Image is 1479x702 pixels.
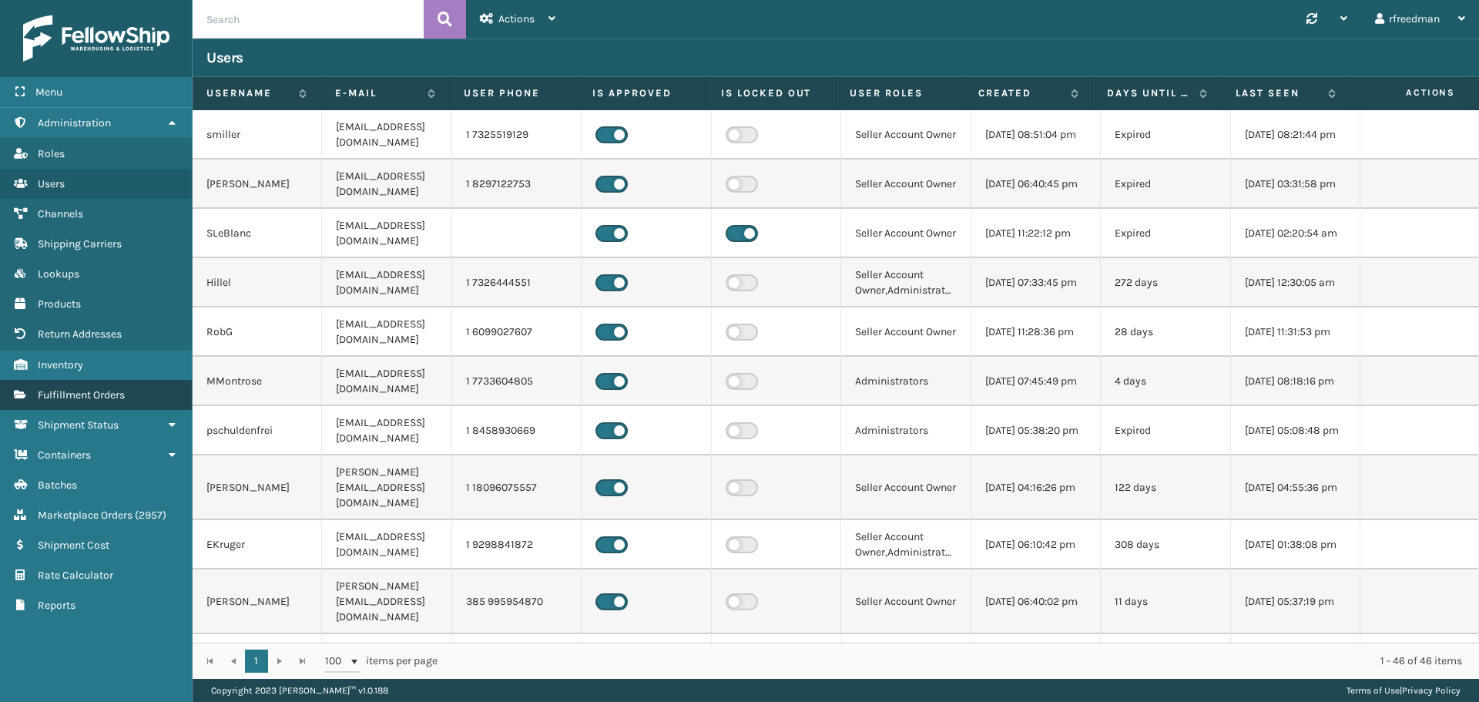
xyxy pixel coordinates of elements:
td: [EMAIL_ADDRESS][DOMAIN_NAME] [322,357,451,406]
span: Marketplace Orders [38,509,132,522]
td: Expired [1101,110,1230,160]
td: [DATE] 08:18:16 pm [1231,357,1360,406]
td: MMontrose [193,357,322,406]
span: 100 [325,653,348,669]
td: 11 days [1101,569,1230,634]
span: Actions [498,12,535,25]
td: Seller Account Owner [841,209,971,258]
td: 1 7325519129 [452,110,582,160]
td: 347 days [1101,634,1230,699]
td: [DATE] 08:21:44 pm [1231,110,1360,160]
td: [DATE] 06:40:02 pm [971,569,1101,634]
td: 1 7326444551 [452,258,582,307]
span: Shipping Carriers [38,237,122,250]
span: Fulfillment Orders [38,388,125,401]
td: 272 days [1101,258,1230,307]
div: | [1347,679,1461,702]
td: 1 6099027607 [452,307,582,357]
td: Seller Account Owner,Administrators [841,258,971,307]
td: [DATE] 06:10:42 pm [971,520,1101,569]
span: Shipment Status [38,418,119,432]
span: Containers [38,448,91,462]
td: [DATE] 04:16:26 pm [971,455,1101,520]
span: Inventory [38,358,83,371]
td: 385 995954870 [452,569,582,634]
td: Seller Account Owner [841,160,971,209]
label: User phone [464,86,564,100]
td: [DATE] 11:22:12 pm [971,209,1101,258]
td: 1 7326008882 [452,634,582,699]
td: [EMAIL_ADDRESS][DOMAIN_NAME] [322,209,451,258]
td: [DATE] 08:51:04 pm [971,110,1101,160]
label: Is Approved [592,86,693,100]
td: 1 7733604805 [452,357,582,406]
td: [PERSON_NAME][EMAIL_ADDRESS][DOMAIN_NAME] [322,634,451,699]
td: [DATE] 11:31:53 pm [1231,307,1360,357]
a: Terms of Use [1347,685,1400,696]
td: [EMAIL_ADDRESS][DOMAIN_NAME] [322,406,451,455]
td: 308 days [1101,520,1230,569]
td: [EMAIL_ADDRESS][DOMAIN_NAME] [322,160,451,209]
label: Created [978,86,1063,100]
label: Days until password expires [1107,86,1192,100]
td: Administrators [841,406,971,455]
td: pschuldenfrei [193,406,322,455]
span: Shipment Cost [38,539,109,552]
td: Expired [1101,406,1230,455]
td: [DATE] 05:44:20 pm [971,634,1101,699]
span: Administration [38,116,111,129]
td: 1 8458930669 [452,406,582,455]
td: [DATE] 11:28:36 pm [971,307,1101,357]
label: Last Seen [1236,86,1320,100]
p: Copyright 2023 [PERSON_NAME]™ v 1.0.188 [211,679,388,702]
span: Return Addresses [38,327,122,341]
label: E-mail [335,86,420,100]
td: [EMAIL_ADDRESS][DOMAIN_NAME] [322,307,451,357]
td: [DATE] 12:30:05 am [1231,258,1360,307]
span: Actions [1355,80,1464,106]
span: Lookups [38,267,79,280]
td: [PERSON_NAME] [193,569,322,634]
td: Seller Account Owner [841,307,971,357]
span: Products [38,297,81,311]
td: SLeBlanc [193,209,322,258]
td: [PERSON_NAME][EMAIL_ADDRESS][DOMAIN_NAME] [322,569,451,634]
td: Administrators [841,357,971,406]
td: 4 days [1101,357,1230,406]
img: logo [23,15,169,62]
td: Expired [1101,209,1230,258]
td: [EMAIL_ADDRESS][DOMAIN_NAME] [322,520,451,569]
a: Privacy Policy [1402,685,1461,696]
span: Reports [38,599,75,612]
div: 1 - 46 of 46 items [459,653,1462,669]
span: items per page [325,650,438,673]
td: 1 8297122753 [452,160,582,209]
td: Seller Account Owner [841,569,971,634]
span: Menu [35,86,62,99]
td: [PERSON_NAME] [193,634,322,699]
td: [DATE] 03:31:58 pm [1231,160,1360,209]
td: 28 days [1101,307,1230,357]
span: Rate Calculator [38,569,113,582]
label: User Roles [850,86,950,100]
span: Users [38,177,65,190]
td: [DATE] 01:38:08 pm [1231,520,1360,569]
td: Hillel [193,258,322,307]
td: [DATE] 02:20:54 am [1231,209,1360,258]
span: Batches [38,479,77,492]
td: [EMAIL_ADDRESS][DOMAIN_NAME] [322,110,451,160]
td: 1 9298841872 [452,520,582,569]
td: RobG [193,307,322,357]
td: [DATE] 05:38:20 pm [971,406,1101,455]
td: 122 days [1101,455,1230,520]
td: EKruger [193,520,322,569]
a: 1 [245,650,268,673]
td: [PERSON_NAME] [193,160,322,209]
label: Is Locked Out [721,86,821,100]
td: [PERSON_NAME][EMAIL_ADDRESS][DOMAIN_NAME] [322,455,451,520]
td: [DATE] 06:40:45 pm [971,160,1101,209]
td: Seller Account Owner,Administrators [841,520,971,569]
td: smiller [193,110,322,160]
td: [DATE] 04:55:36 pm [1231,455,1360,520]
h3: Users [206,49,243,67]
